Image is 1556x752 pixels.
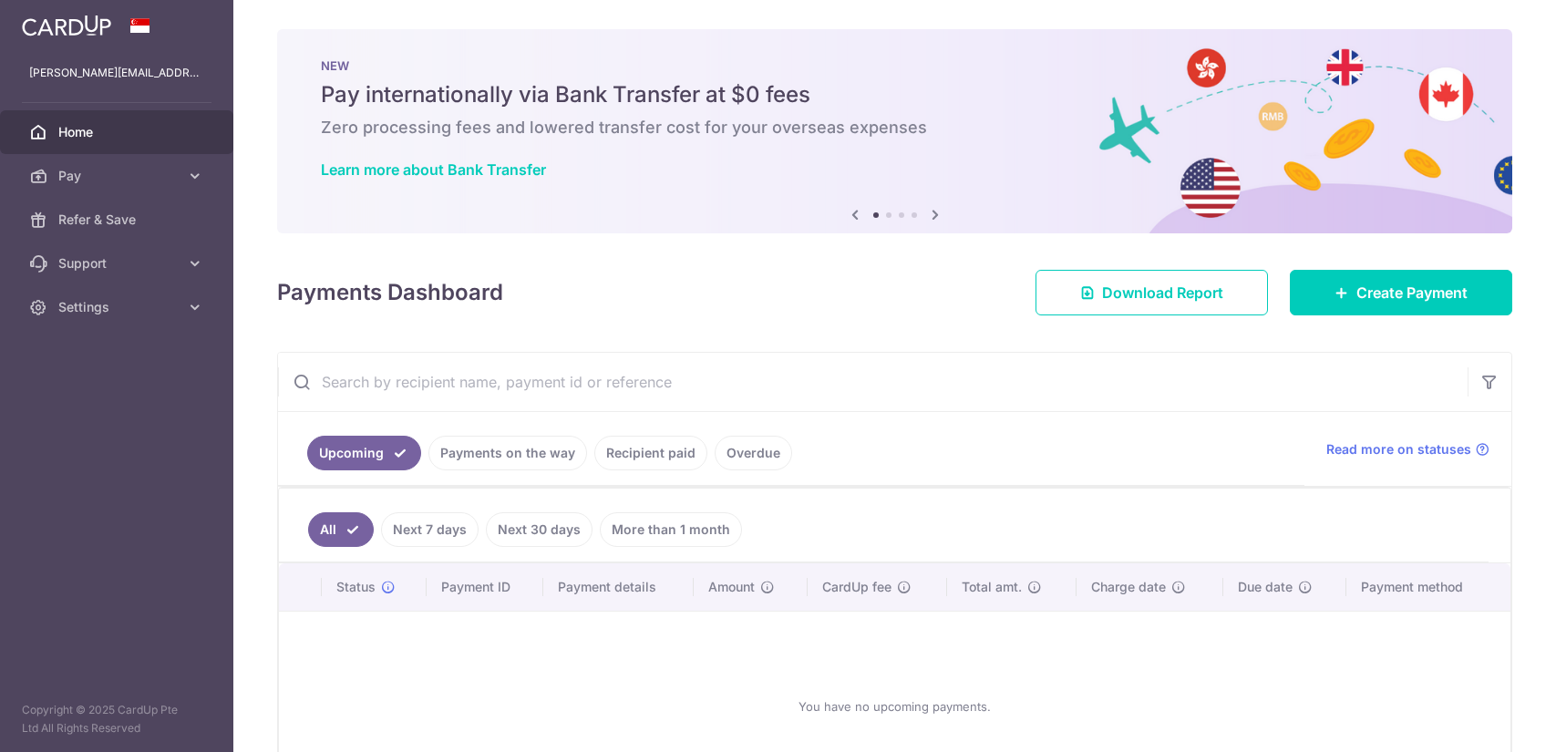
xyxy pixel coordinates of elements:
[58,298,179,316] span: Settings
[58,123,179,141] span: Home
[543,563,695,611] th: Payment details
[29,64,204,82] p: [PERSON_NAME][EMAIL_ADDRESS][DOMAIN_NAME]
[58,167,179,185] span: Pay
[321,58,1468,73] p: NEW
[594,436,707,470] a: Recipient paid
[1346,563,1510,611] th: Payment method
[1091,578,1166,596] span: Charge date
[381,512,479,547] a: Next 7 days
[1356,282,1468,304] span: Create Payment
[58,211,179,229] span: Refer & Save
[321,80,1468,109] h5: Pay internationally via Bank Transfer at $0 fees
[1102,282,1223,304] span: Download Report
[307,436,421,470] a: Upcoming
[277,29,1512,233] img: Bank transfer banner
[1326,440,1471,458] span: Read more on statuses
[308,512,374,547] a: All
[321,160,546,179] a: Learn more about Bank Transfer
[336,578,376,596] span: Status
[428,436,587,470] a: Payments on the way
[962,578,1022,596] span: Total amt.
[1238,578,1293,596] span: Due date
[277,276,503,309] h4: Payments Dashboard
[822,578,891,596] span: CardUp fee
[600,512,742,547] a: More than 1 month
[278,353,1468,411] input: Search by recipient name, payment id or reference
[708,578,755,596] span: Amount
[58,254,179,273] span: Support
[22,15,111,36] img: CardUp
[1036,270,1268,315] a: Download Report
[715,436,792,470] a: Overdue
[321,117,1468,139] h6: Zero processing fees and lowered transfer cost for your overseas expenses
[486,512,593,547] a: Next 30 days
[1290,270,1512,315] a: Create Payment
[1326,440,1489,458] a: Read more on statuses
[427,563,543,611] th: Payment ID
